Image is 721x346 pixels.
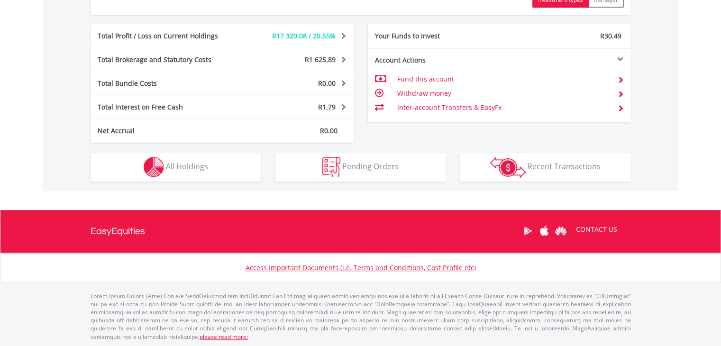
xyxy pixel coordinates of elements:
a: CONTACT US [569,216,624,243]
button: Pending Orders [275,153,446,182]
img: holdings-wht.png [144,157,164,177]
td: Withdraw money [397,86,610,100]
div: Total Interest on Free Cash [91,102,244,112]
span: R30.49 [600,31,621,40]
span: Recent Transactions [528,161,601,172]
div: Total Profit / Loss on Current Holdings [91,31,244,41]
div: Net Accrual [91,126,244,136]
span: R0.00 [320,126,338,135]
div: Total Brokerage and Statutory Costs [91,55,244,64]
a: Huawei [553,216,569,246]
span: R0.00 [318,79,336,88]
span: R17 320.08 / 20.55% [272,31,336,40]
p: Lorem Ipsum Dolors (Ame) Con a/e SeddOeiusmod tem InciDiduntut Lab Etd mag aliquaen admin veniamq... [91,292,631,341]
img: transactions-zar-wht.png [490,157,526,178]
a: Apple [536,216,553,246]
img: pending_instructions-wht.png [322,157,340,177]
div: Account Actions [368,55,500,65]
a: please read more: [200,333,248,341]
span: R1 625.89 [305,55,336,64]
td: Fund this account [397,72,610,86]
span: R1.79 [318,102,336,111]
button: All Holdings [91,153,261,182]
td: Inter-account Transfers & EasyFx [397,100,610,115]
span: Pending Orders [342,161,399,172]
div: Total Bundle Costs [91,79,244,88]
span: All Holdings [166,161,208,172]
button: Recent Transactions [460,153,631,182]
a: EasyEquities [91,210,145,253]
div: Your Funds to Invest [368,31,500,41]
a: Access Important Documents (i.e. Terms and Conditions, Cost Profile etc) [246,263,476,272]
a: Google Play [520,216,536,246]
